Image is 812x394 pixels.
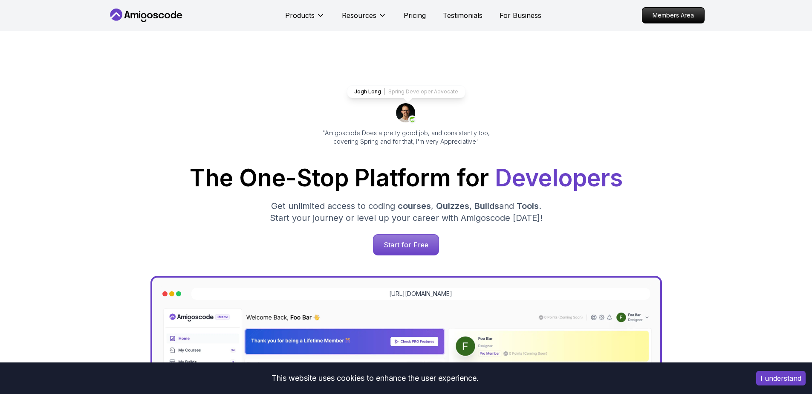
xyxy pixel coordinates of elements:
span: Quizzes [436,201,469,211]
a: For Business [500,10,541,20]
p: Members Area [642,8,704,23]
span: Developers [495,164,623,192]
p: Resources [342,10,376,20]
span: Tools [517,201,539,211]
img: josh long [396,103,416,124]
button: Accept cookies [756,371,806,385]
a: Testimonials [443,10,483,20]
span: Builds [474,201,499,211]
p: Products [285,10,315,20]
div: This website uses cookies to enhance the user experience. [6,369,743,388]
button: Products [285,10,325,27]
p: Spring Developer Advocate [388,88,458,95]
a: Members Area [642,7,705,23]
span: courses [398,201,431,211]
a: [URL][DOMAIN_NAME] [389,290,452,298]
p: Jogh Long [354,88,381,95]
p: Get unlimited access to coding , , and . Start your journey or level up your career with Amigosco... [263,200,549,224]
a: Start for Free [373,234,439,255]
p: "Amigoscode Does a pretty good job, and consistently too, covering Spring and for that, I'm very ... [311,129,502,146]
button: Resources [342,10,387,27]
h1: The One-Stop Platform for [115,166,698,190]
a: Pricing [404,10,426,20]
